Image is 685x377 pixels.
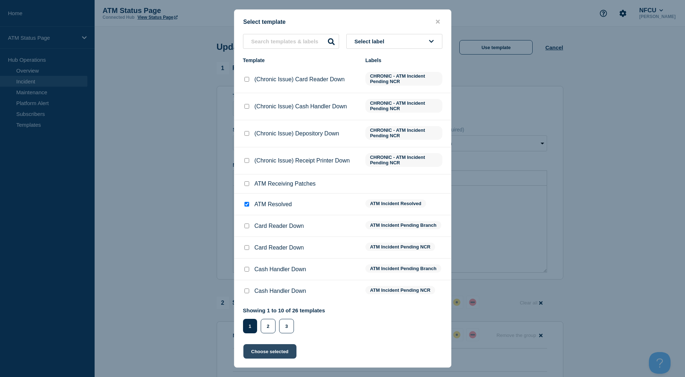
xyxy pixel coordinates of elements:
[243,319,257,333] button: 1
[244,181,249,186] input: ATM Receiving Patches checkbox
[255,76,345,83] p: (Chronic Issue) Card Reader Down
[279,319,294,333] button: 3
[244,104,249,109] input: (Chronic Issue) Cash Handler Down checkbox
[243,57,358,63] div: Template
[365,243,435,251] span: ATM Incident Pending NCR
[244,202,249,207] input: ATM Resolved checkbox
[365,199,426,208] span: ATM Incident Resolved
[255,266,306,273] p: Cash Handler Down
[255,288,306,294] p: Cash Handler Down
[365,126,442,140] span: CHRONIC - ATM Incident Pending NCR
[244,224,249,228] input: Card Reader Down checkbox
[255,181,316,187] p: ATM Receiving Patches
[434,18,442,25] button: close button
[255,103,347,110] p: (Chronic Issue) Cash Handler Down
[244,77,249,82] input: (Chronic Issue) Card Reader Down checkbox
[234,18,451,25] div: Select template
[243,307,325,313] p: Showing 1 to 10 of 26 templates
[244,267,249,272] input: Cash Handler Down checkbox
[244,158,249,163] input: (Chronic Issue) Receipt Printer Down checkbox
[365,153,442,167] span: CHRONIC - ATM Incident Pending NCR
[261,319,276,333] button: 2
[255,130,339,137] p: (Chronic Issue) Depository Down
[365,286,435,294] span: ATM Incident Pending NCR
[355,38,387,44] span: Select label
[255,244,304,251] p: Card Reader Down
[244,131,249,136] input: (Chronic Issue) Depository Down checkbox
[365,264,441,273] span: ATM Incident Pending Branch
[365,57,442,63] div: Labels
[365,221,441,229] span: ATM Incident Pending Branch
[244,289,249,293] input: Cash Handler Down checkbox
[255,201,292,208] p: ATM Resolved
[365,72,442,86] span: CHRONIC - ATM Incident Pending NCR
[243,344,296,359] button: Choose selected
[244,245,249,250] input: Card Reader Down checkbox
[243,34,339,49] input: Search templates & labels
[346,34,442,49] button: Select label
[255,157,350,164] p: (Chronic Issue) Receipt Printer Down
[255,223,304,229] p: Card Reader Down
[365,99,442,113] span: CHRONIC - ATM Incident Pending NCR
